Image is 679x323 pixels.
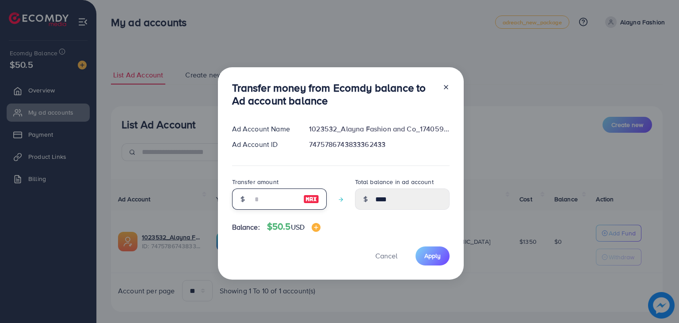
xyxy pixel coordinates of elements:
[364,246,408,265] button: Cancel
[267,221,320,232] h4: $50.5
[291,222,305,232] span: USD
[232,81,435,107] h3: Transfer money from Ecomdy balance to Ad account balance
[302,124,456,134] div: 1023532_Alayna Fashion and Co_1740592250339
[375,251,397,261] span: Cancel
[424,251,441,260] span: Apply
[302,139,456,150] div: 7475786743833362433
[355,177,434,186] label: Total balance in ad account
[225,139,302,150] div: Ad Account ID
[232,222,260,232] span: Balance:
[416,246,450,265] button: Apply
[232,177,278,186] label: Transfer amount
[303,194,319,204] img: image
[225,124,302,134] div: Ad Account Name
[312,223,320,232] img: image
